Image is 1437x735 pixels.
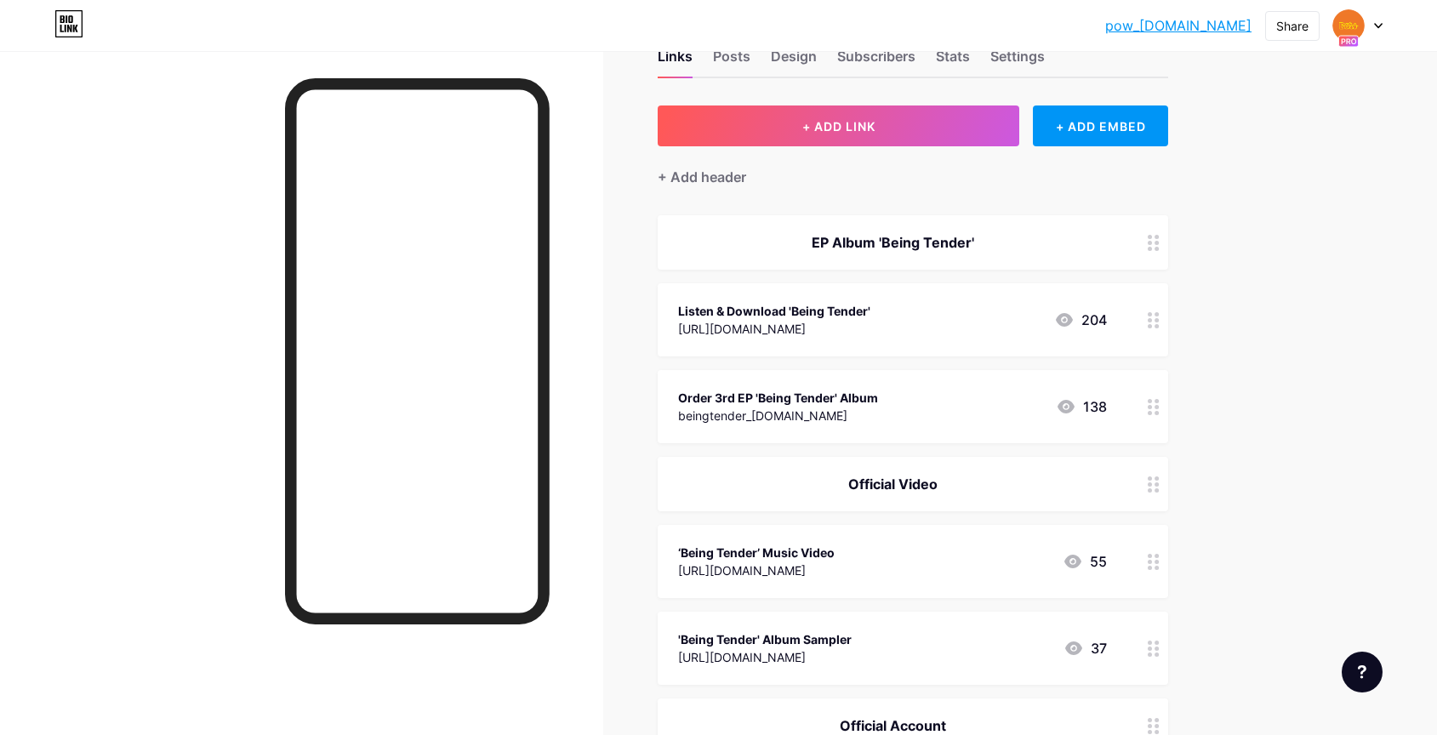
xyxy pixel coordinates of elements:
[678,320,870,338] div: [URL][DOMAIN_NAME]
[837,46,915,77] div: Subscribers
[1056,396,1107,417] div: 138
[771,46,817,77] div: Design
[713,46,750,77] div: Posts
[678,474,1107,494] div: Official Video
[1332,9,1365,42] img: pow_grid
[1063,638,1107,658] div: 37
[802,119,875,134] span: + ADD LINK
[1054,310,1107,330] div: 204
[678,407,878,424] div: beingtender_[DOMAIN_NAME]
[678,302,870,320] div: Listen & Download 'Being Tender'
[1063,551,1107,572] div: 55
[678,544,835,561] div: ‘Being Tender’ Music Video
[678,232,1107,253] div: EP Album 'Being Tender'
[990,46,1045,77] div: Settings
[658,167,746,187] div: + Add header
[678,389,878,407] div: Order 3rd EP 'Being Tender' Album
[1105,15,1252,36] a: pow_[DOMAIN_NAME]
[1276,17,1309,35] div: Share
[658,46,693,77] div: Links
[658,105,1019,146] button: + ADD LINK
[1033,105,1168,146] div: + ADD EMBED
[678,630,852,648] div: 'Being Tender' Album Sampler
[936,46,970,77] div: Stats
[678,648,852,666] div: [URL][DOMAIN_NAME]
[678,561,835,579] div: [URL][DOMAIN_NAME]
